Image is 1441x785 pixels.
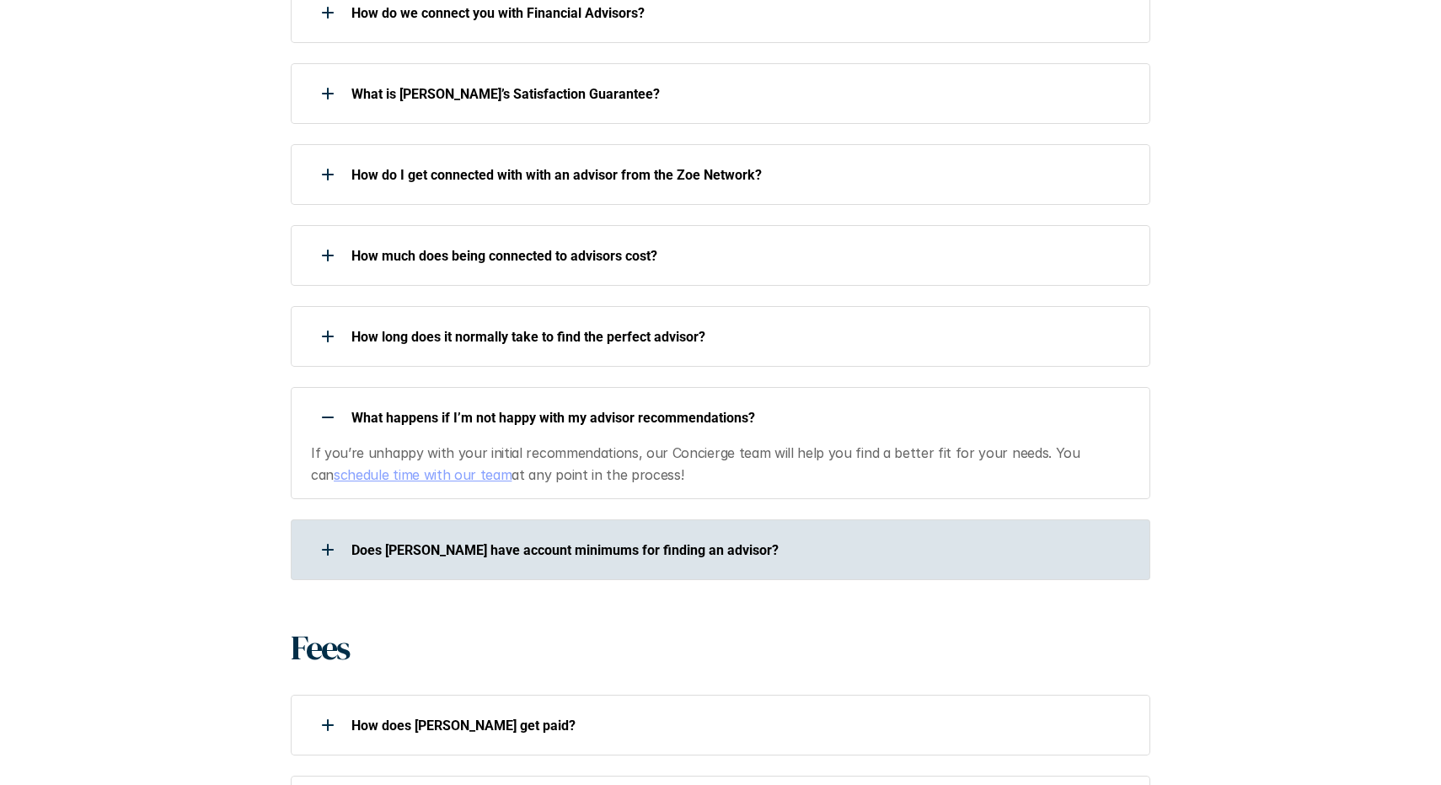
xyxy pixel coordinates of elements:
h1: Fees [291,627,349,668]
p: How does [PERSON_NAME] get paid? [351,718,1128,734]
p: Does [PERSON_NAME] have account minimums for finding an advisor? [351,542,1128,558]
p: How much does being connected to advisors cost? [351,248,1128,264]
p: What happens if I’m not happy with my advisor recommendations? [351,410,1128,426]
p: How do I get connected with with an advisor from the Zoe Network? [351,167,1128,183]
p: How do we connect you with Financial Advisors? [351,5,1128,21]
a: schedule time with our team [334,466,512,483]
p: If you’re unhappy with your initial recommendations, our Concierge team will help you find a bett... [311,443,1129,486]
p: What is [PERSON_NAME]’s Satisfaction Guarantee? [351,86,1128,102]
p: How long does it normally take to find the perfect advisor? [351,329,1128,345]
